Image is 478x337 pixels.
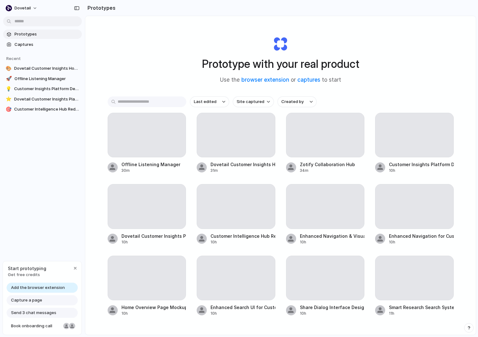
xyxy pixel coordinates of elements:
[197,184,275,245] a: Customer Intelligence Hub Redesign10h
[3,64,82,73] a: 🎨Dovetail Customer Insights Homepage
[300,239,365,245] div: 10h
[3,3,41,13] button: dovetail
[220,76,341,84] span: Use the or to start
[108,113,186,173] a: Offline Listening Manager30m
[14,31,79,37] span: Prototypes
[375,113,454,173] a: Customer Insights Platform Design10h
[300,168,355,173] div: 34m
[6,106,12,112] div: 🎯
[286,113,365,173] a: Zotify Collaboration Hub34m
[389,233,454,239] div: Enhanced Navigation for Customer Intelligence Platform
[190,96,229,107] button: Last edited
[197,256,275,316] a: Enhanced Search UI for Customer Insights10h
[211,239,275,245] div: 10h
[286,184,365,245] a: Enhanced Navigation & Visual Hierarchy10h
[63,322,70,330] div: Nicole Kubica
[3,84,82,94] a: 💡Customer Insights Platform Design
[389,304,454,311] div: Smart Research Search System
[3,40,82,49] a: Captures
[68,322,76,330] div: Christian Iacullo
[11,285,65,291] span: Add the browser extension
[14,96,79,102] span: Dovetail Customer Insights Platform
[297,77,320,83] a: captures
[237,99,264,105] span: Site captured
[11,310,56,316] span: Send 3 chat messages
[14,65,79,72] span: Dovetail Customer Insights Homepage
[14,41,79,48] span: Captures
[278,96,317,107] button: Created by
[233,96,274,107] button: Site captured
[6,56,21,61] span: Recent
[375,184,454,245] a: Enhanced Navigation for Customer Intelligence Platform10h
[85,4,115,12] h2: Prototypes
[194,99,217,105] span: Last edited
[211,233,275,239] div: Customer Intelligence Hub Redesign
[300,304,365,311] div: Share Dialog Interface Design
[14,106,79,112] span: Customer Intelligence Hub Redesign
[8,272,46,278] span: Get free credits
[6,86,12,92] div: 💡
[8,265,46,272] span: Start prototyping
[121,239,186,245] div: 10h
[3,74,82,84] a: 🚀Offline Listening Manager
[375,256,454,316] a: Smart Research Search System11h
[11,297,42,303] span: Capture a page
[300,311,365,316] div: 10h
[202,56,359,72] h1: Prototype with your real product
[14,86,79,92] span: Customer Insights Platform Design
[197,113,275,173] a: Dovetail Customer Insights Homepage31m
[3,105,82,114] a: 🎯Customer Intelligence Hub Redesign
[11,323,61,329] span: Book onboarding call
[211,168,275,173] div: 31m
[286,256,365,316] a: Share Dialog Interface Design10h
[241,77,289,83] a: browser extension
[300,233,365,239] div: Enhanced Navigation & Visual Hierarchy
[14,76,79,82] span: Offline Listening Manager
[121,233,186,239] div: Dovetail Customer Insights Platform
[121,311,186,316] div: 10h
[6,76,12,82] div: 🚀
[389,168,454,173] div: 10h
[7,321,78,331] a: Book onboarding call
[6,96,12,102] div: ⭐
[389,311,454,316] div: 11h
[389,239,454,245] div: 10h
[3,95,82,104] a: ⭐Dovetail Customer Insights Platform
[121,161,180,168] div: Offline Listening Manager
[121,168,180,173] div: 30m
[389,161,454,168] div: Customer Insights Platform Design
[121,304,186,311] div: Home Overview Page Mockup
[14,5,31,11] span: dovetail
[211,161,275,168] div: Dovetail Customer Insights Homepage
[3,30,82,39] a: Prototypes
[108,184,186,245] a: Dovetail Customer Insights Platform10h
[211,304,275,311] div: Enhanced Search UI for Customer Insights
[108,256,186,316] a: Home Overview Page Mockup10h
[300,161,355,168] div: Zotify Collaboration Hub
[6,65,12,72] div: 🎨
[281,99,304,105] span: Created by
[211,311,275,316] div: 10h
